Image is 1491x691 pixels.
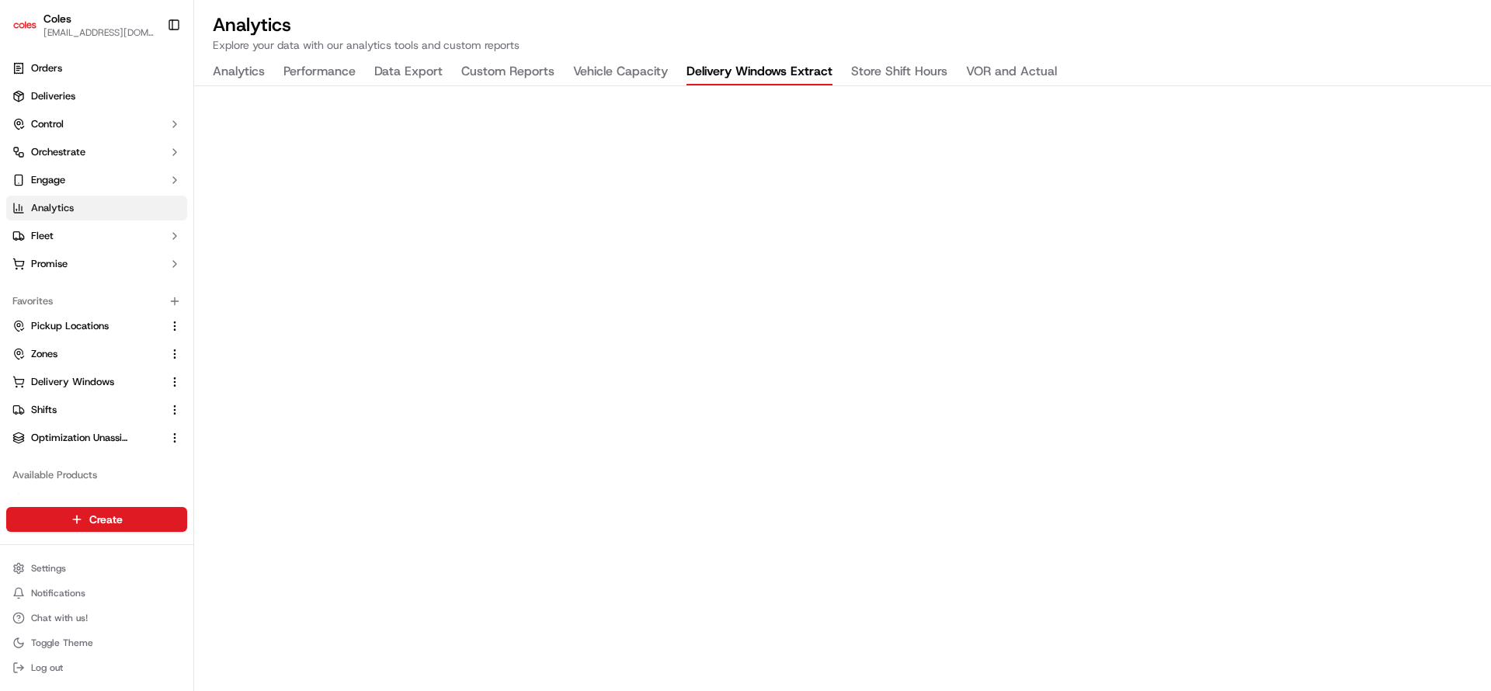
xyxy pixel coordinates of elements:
[31,173,65,187] span: Engage
[6,463,187,488] div: Available Products
[12,375,162,389] a: Delivery Windows
[31,403,57,417] span: Shifts
[6,657,187,679] button: Log out
[6,582,187,604] button: Notifications
[264,153,283,172] button: Start new chat
[6,342,187,366] button: Zones
[6,224,187,248] button: Fleet
[6,196,187,220] a: Analytics
[31,61,62,75] span: Orders
[31,319,109,333] span: Pickup Locations
[31,229,54,243] span: Fleet
[16,227,28,239] div: 📗
[12,347,162,361] a: Zones
[283,59,356,85] button: Performance
[6,370,187,394] button: Delivery Windows
[6,56,187,81] a: Orders
[31,145,85,159] span: Orchestrate
[31,562,66,575] span: Settings
[131,227,144,239] div: 💻
[31,89,75,103] span: Deliveries
[6,6,161,43] button: ColesColes[EMAIL_ADDRESS][DOMAIN_NAME]
[12,431,162,445] a: Optimization Unassigned Orders
[43,26,155,39] button: [EMAIL_ADDRESS][DOMAIN_NAME]
[12,319,162,333] a: Pickup Locations
[9,219,125,247] a: 📗Knowledge Base
[6,252,187,276] button: Promise
[573,59,668,85] button: Vehicle Capacity
[6,140,187,165] button: Orchestrate
[194,86,1491,691] iframe: Delivery Windows Extract
[851,59,947,85] button: Store Shift Hours
[213,12,1472,37] h2: Analytics
[125,219,255,247] a: 💻API Documentation
[6,632,187,654] button: Toggle Theme
[31,347,57,361] span: Zones
[6,557,187,579] button: Settings
[31,661,63,674] span: Log out
[31,201,74,215] span: Analytics
[6,168,187,193] button: Engage
[461,59,554,85] button: Custom Reports
[147,225,249,241] span: API Documentation
[213,37,1472,53] p: Explore your data with our analytics tools and custom reports
[6,488,187,512] button: Nash AI
[31,375,114,389] span: Delivery Windows
[12,403,162,417] a: Shifts
[109,262,188,275] a: Powered byPylon
[31,257,68,271] span: Promise
[213,59,265,85] button: Analytics
[12,12,37,37] img: Coles
[686,59,832,85] button: Delivery Windows Extract
[6,398,187,422] button: Shifts
[6,112,187,137] button: Control
[31,493,66,507] span: Nash AI
[89,512,123,527] span: Create
[43,11,71,26] button: Coles
[374,59,443,85] button: Data Export
[6,607,187,629] button: Chat with us!
[155,263,188,275] span: Pylon
[31,612,88,624] span: Chat with us!
[31,637,93,649] span: Toggle Theme
[31,431,129,445] span: Optimization Unassigned Orders
[6,84,187,109] a: Deliveries
[966,59,1057,85] button: VOR and Actual
[31,225,119,241] span: Knowledge Base
[6,289,187,314] div: Favorites
[31,587,85,599] span: Notifications
[6,314,187,339] button: Pickup Locations
[6,507,187,532] button: Create
[12,493,181,507] a: Nash AI
[6,425,187,450] button: Optimization Unassigned Orders
[31,117,64,131] span: Control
